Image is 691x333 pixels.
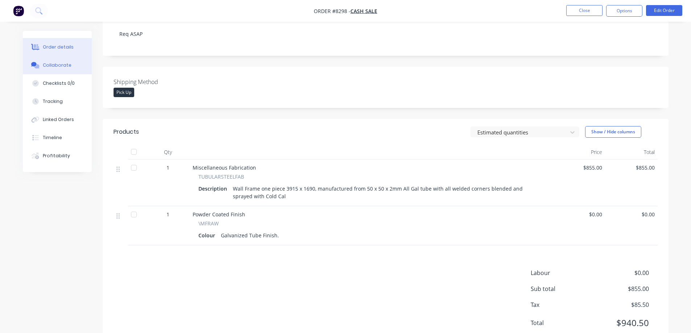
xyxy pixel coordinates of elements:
button: Profitability [23,147,92,165]
div: Total [605,145,658,159]
button: Show / Hide columns [585,126,641,138]
button: Linked Orders [23,111,92,129]
div: Req ASAP [114,23,658,45]
div: Tracking [43,98,63,105]
span: $940.50 [595,316,649,329]
div: Checklists 0/0 [43,80,75,87]
button: Checklists 0/0 [23,74,92,92]
span: 1 [166,211,169,218]
span: $0.00 [595,269,649,277]
div: Products [114,128,139,136]
div: Description [198,183,230,194]
span: $0.00 [608,211,655,218]
span: $855.00 [555,164,602,171]
div: Price [552,145,605,159]
span: $85.50 [595,300,649,309]
span: Sub total [531,284,595,293]
label: Shipping Method [114,78,204,86]
div: Galvanized Tube Finish. [218,230,282,241]
button: Close [566,5,602,16]
span: Tax [531,300,595,309]
span: 1 [166,164,169,171]
img: Factory [13,5,24,16]
div: Timeline [43,134,62,141]
span: Miscellaneous Fabrication [193,164,256,171]
span: Labour [531,269,595,277]
button: Timeline [23,129,92,147]
span: $0.00 [555,211,602,218]
div: Pick Up [114,88,134,97]
div: Order details [43,44,74,50]
div: Collaborate [43,62,71,68]
div: Wall Frame one piece 3915 x 1690, manufactured from 50 x 50 x 2mm All Gal tube with all welded co... [230,183,544,201]
button: Tracking [23,92,92,111]
button: Options [606,5,642,17]
button: Order details [23,38,92,56]
span: TUBULARSTEELFAB [198,173,244,180]
span: \MFRAW [198,220,219,227]
span: Order #8298 - [314,8,350,14]
span: Total [531,319,595,327]
button: Edit Order [646,5,682,16]
div: Colour [198,230,218,241]
span: Powder Coated Finish [193,211,245,218]
span: $855.00 [608,164,655,171]
div: Profitability [43,153,70,159]
div: Qty [146,145,190,159]
button: Collaborate [23,56,92,74]
span: $855.00 [595,284,649,293]
a: Cash Sale [350,8,377,14]
div: Linked Orders [43,116,74,123]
